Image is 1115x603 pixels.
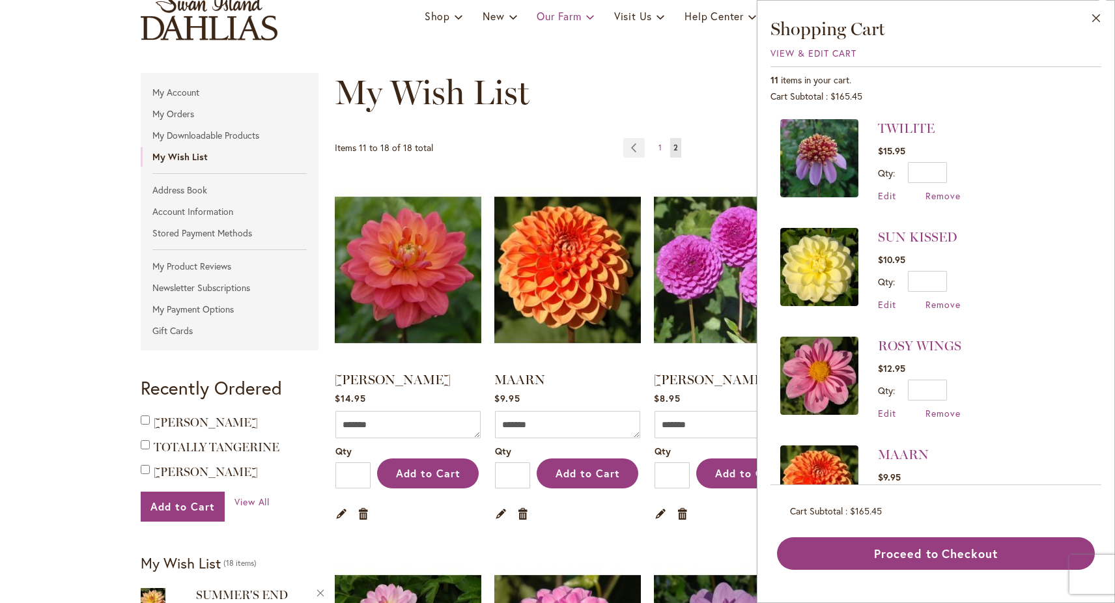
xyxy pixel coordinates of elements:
[830,90,862,102] span: $165.45
[537,458,638,488] button: Add to Cart
[780,445,858,528] a: MAARN
[150,499,215,513] span: Add to Cart
[780,228,858,306] img: SUN KISSED
[335,141,433,154] span: Items 11 to 18 of 18 total
[780,228,858,311] a: SUN KISSED
[878,471,901,483] span: $9.95
[658,143,662,152] span: 1
[234,496,270,509] a: View All
[154,465,258,479] a: [PERSON_NAME]
[335,178,481,361] img: LORA ASHLEY
[377,458,479,488] button: Add to Cart
[925,407,961,419] a: Remove
[655,138,665,158] a: 1
[780,337,858,419] a: ROSY WINGS
[556,466,620,480] span: Add to Cart
[673,143,678,152] span: 2
[537,9,581,23] span: Our Farm
[925,189,961,202] a: Remove
[141,300,318,319] a: My Payment Options
[154,415,258,430] a: [PERSON_NAME]
[654,392,681,404] span: $8.95
[335,445,352,457] span: Qty
[777,537,1095,570] button: Proceed to Checkout
[878,338,961,354] a: ROSY WINGS
[654,372,770,387] a: [PERSON_NAME]
[770,18,885,40] span: Shopping Cart
[335,392,366,404] span: $14.95
[495,445,511,457] span: Qty
[850,505,882,517] span: $165.45
[396,466,460,480] span: Add to Cart
[154,440,279,455] a: TOTALLY TANGERINE
[878,362,905,374] span: $12.95
[196,588,288,602] a: SUMMER'S END
[141,180,318,200] a: Address Book
[335,372,451,387] a: [PERSON_NAME]
[878,120,935,136] a: TWILITE
[234,496,270,508] span: View All
[141,376,282,400] strong: Recently Ordered
[790,505,843,517] span: Cart Subtotal
[925,298,961,311] a: Remove
[780,445,858,524] img: MAARN
[878,407,896,419] a: Edit
[878,275,895,288] label: Qty
[141,126,318,145] a: My Downloadable Products
[878,145,905,157] span: $15.95
[141,83,318,102] a: My Account
[878,229,957,245] a: SUN KISSED
[141,223,318,243] a: Stored Payment Methods
[770,90,823,102] span: Cart Subtotal
[494,392,520,404] span: $9.95
[335,72,529,113] span: My Wish List
[780,119,858,202] a: TWILITE
[878,384,895,397] label: Qty
[223,558,257,568] span: 18 items
[878,189,896,202] a: Edit
[335,178,481,364] a: LORA ASHLEY
[141,278,318,298] a: Newsletter Subscriptions
[685,9,744,23] span: Help Center
[483,9,504,23] span: New
[780,337,858,415] img: ROSY WINGS
[141,492,225,522] button: Add to Cart
[10,557,46,593] iframe: Launch Accessibility Center
[425,9,450,23] span: Shop
[878,447,929,462] a: MAARN
[654,178,800,364] a: MARY MUNNS
[770,47,856,59] a: View & Edit Cart
[141,257,318,276] a: My Product Reviews
[781,74,851,86] span: items in your cart.
[878,298,896,311] a: Edit
[878,253,905,266] span: $10.95
[878,167,895,179] label: Qty
[655,445,671,457] span: Qty
[715,466,780,480] span: Add to Cart
[141,147,318,167] strong: My Wish List
[494,178,641,364] a: MAARN
[141,321,318,341] a: Gift Cards
[614,9,652,23] span: Visit Us
[780,119,858,197] img: TWILITE
[494,372,545,387] a: MAARN
[696,458,798,488] button: Add to Cart
[654,178,800,361] img: MARY MUNNS
[494,178,641,361] img: MAARN
[141,104,318,124] a: My Orders
[141,202,318,221] a: Account Information
[141,554,221,572] strong: My Wish List
[770,74,778,86] span: 11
